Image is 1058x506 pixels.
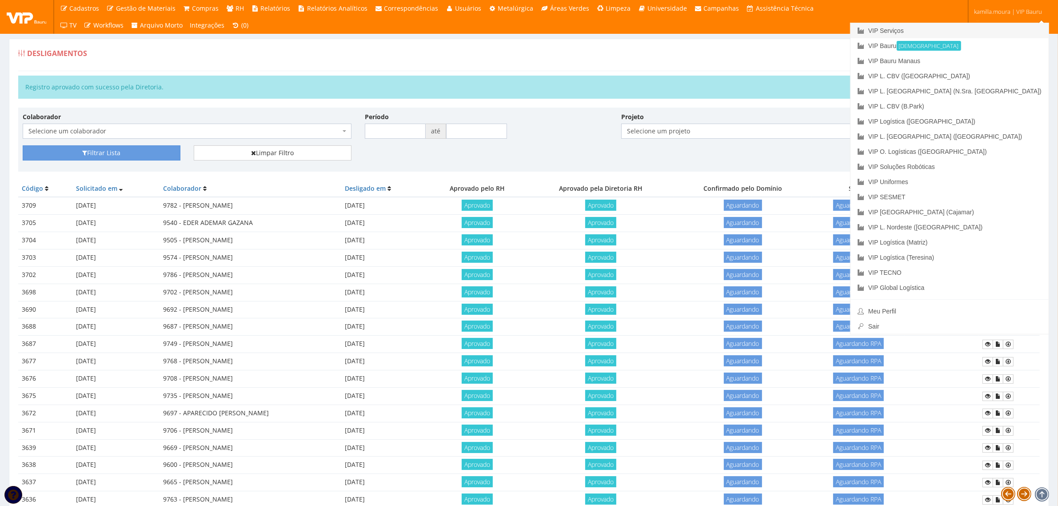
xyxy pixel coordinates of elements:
[160,215,341,232] td: 9540 - EDER ADEMAR GAZANA
[116,4,176,12] span: Gestão de Materiais
[160,353,341,370] td: 9768 - [PERSON_NAME]
[341,439,427,457] td: [DATE]
[585,252,616,263] span: Aprovado
[850,99,1049,114] a: VIP L. CBV (B.Park)
[585,390,616,401] span: Aprovado
[1003,374,1014,384] a: Ficha Devolução EPIS
[160,197,341,214] td: 9782 - [PERSON_NAME]
[585,234,616,245] span: Aprovado
[462,304,493,315] span: Aprovado
[833,442,884,453] span: Aguardando RPA
[850,250,1049,265] a: VIP Logística (Teresina)
[70,21,77,29] span: TV
[160,301,341,318] td: 9692 - [PERSON_NAME]
[18,387,73,405] td: 3675
[850,23,1049,38] a: VIP Serviços
[160,284,341,301] td: 9702 - [PERSON_NAME]
[1003,461,1014,470] a: Ficha Devolução EPIS
[236,4,244,12] span: RH
[18,215,73,232] td: 3705
[833,217,884,228] span: Aguardando RPA
[73,215,160,232] td: [DATE]
[724,373,762,384] span: Aguardando
[18,422,73,439] td: 3671
[18,232,73,249] td: 3704
[850,205,1049,220] a: VIP [GEOGRAPHIC_DATA] (Cajamar)
[850,189,1049,205] a: VIP SESMET
[585,217,616,228] span: Aprovado
[1003,392,1014,401] a: Ficha Devolução EPIS
[462,476,493,487] span: Aprovado
[73,422,160,439] td: [DATE]
[833,459,884,470] span: Aguardando RPA
[850,235,1049,250] a: VIP Logística (Matriz)
[585,269,616,280] span: Aprovado
[18,457,73,474] td: 3638
[341,215,427,232] td: [DATE]
[1003,443,1014,453] a: Ficha Devolução EPIS
[850,68,1049,84] a: VIP L. CBV ([GEOGRAPHIC_DATA])
[427,181,528,197] th: Aprovado pelo RH
[724,425,762,436] span: Aguardando
[56,17,80,34] a: TV
[850,144,1049,159] a: VIP O. Logísticas ([GEOGRAPHIC_DATA])
[585,425,616,436] span: Aprovado
[241,21,248,29] span: (0)
[228,17,252,34] a: (0)
[462,252,493,263] span: Aprovado
[462,286,493,297] span: Aprovado
[756,4,814,12] span: Assistência Técnica
[724,407,762,418] span: Aguardando
[341,232,427,249] td: [DATE]
[187,17,228,34] a: Integrações
[73,232,160,249] td: [DATE]
[160,439,341,457] td: 9669 - [PERSON_NAME]
[585,286,616,297] span: Aprovado
[18,353,73,370] td: 3677
[73,249,160,266] td: [DATE]
[897,41,961,51] small: [DEMOGRAPHIC_DATA]
[993,392,1003,401] a: Documentos
[585,494,616,505] span: Aprovado
[833,355,884,366] span: Aguardando RPA
[462,200,493,211] span: Aprovado
[462,234,493,245] span: Aprovado
[73,197,160,214] td: [DATE]
[585,200,616,211] span: Aprovado
[22,184,43,193] a: Código
[455,4,481,12] span: Usuários
[462,217,493,228] span: Aprovado
[724,338,762,349] span: Aguardando
[345,184,386,193] a: Desligado em
[704,4,739,12] span: Campanhas
[724,217,762,228] span: Aguardando
[462,269,493,280] span: Aprovado
[341,405,427,422] td: [DATE]
[127,17,187,34] a: Arquivo Morto
[462,425,493,436] span: Aprovado
[850,304,1049,319] a: Meu Perfil
[73,370,160,388] td: [DATE]
[73,353,160,370] td: [DATE]
[160,318,341,336] td: 9687 - [PERSON_NAME]
[192,4,219,12] span: Compras
[850,280,1049,295] a: VIP Global Logística
[585,373,616,384] span: Aprovado
[73,301,160,318] td: [DATE]
[18,474,73,491] td: 3637
[1003,357,1014,366] a: Ficha Devolução EPIS
[850,159,1049,174] a: VIP Soluções Robóticas
[993,495,1003,505] a: Documentos
[833,321,884,332] span: Aguardando RPA
[833,494,884,505] span: Aguardando RPA
[462,355,493,366] span: Aprovado
[462,373,493,384] span: Aprovado
[850,53,1049,68] a: VIP Bauru Manaus
[341,336,427,353] td: [DATE]
[585,442,616,453] span: Aprovado
[18,249,73,266] td: 3703
[850,114,1049,129] a: VIP Logística ([GEOGRAPHIC_DATA])
[462,494,493,505] span: Aprovado
[647,4,687,12] span: Universidade
[384,4,439,12] span: Correspondências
